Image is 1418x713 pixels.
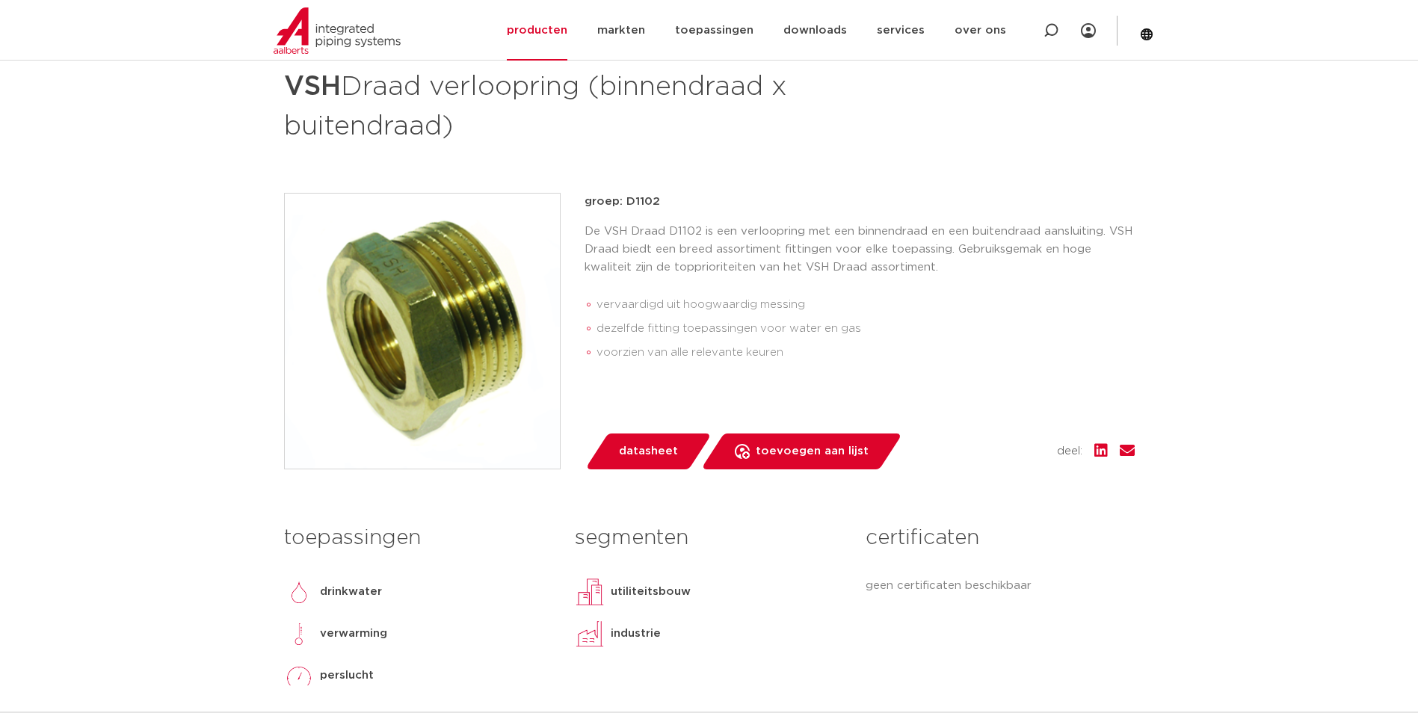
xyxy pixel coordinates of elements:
p: drinkwater [320,583,382,601]
span: deel: [1057,442,1082,460]
p: perslucht [320,667,374,685]
img: utiliteitsbouw [575,577,605,607]
p: industrie [611,625,661,643]
p: De VSH Draad D1102 is een verloopring met een binnendraad en een buitendraad aansluiting. VSH Dra... [585,223,1135,277]
img: perslucht [284,661,314,691]
span: datasheet [619,439,678,463]
strong: VSH [284,73,341,100]
li: voorzien van alle relevante keuren [597,341,1135,365]
img: drinkwater [284,577,314,607]
li: dezelfde fitting toepassingen voor water en gas [597,317,1135,341]
span: toevoegen aan lijst [756,439,869,463]
p: groep: D1102 [585,193,1135,211]
h3: certificaten [866,523,1134,553]
h3: toepassingen [284,523,552,553]
li: vervaardigd uit hoogwaardig messing [597,293,1135,317]
img: industrie [575,619,605,649]
p: verwarming [320,625,387,643]
p: utiliteitsbouw [611,583,691,601]
img: verwarming [284,619,314,649]
img: Product Image for VSH Draad verloopring (binnendraad x buitendraad) [285,194,560,469]
h3: segmenten [575,523,843,553]
h1: Draad verloopring (binnendraad x buitendraad) [284,64,845,145]
p: geen certificaten beschikbaar [866,577,1134,595]
a: datasheet [585,433,712,469]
